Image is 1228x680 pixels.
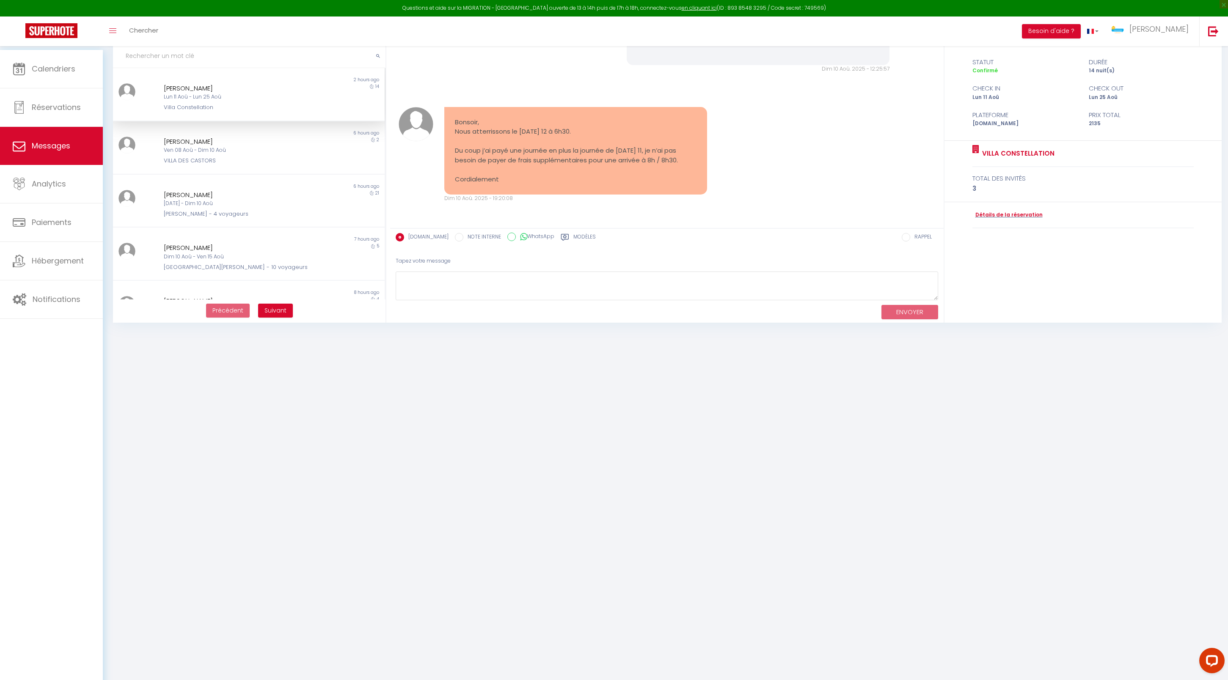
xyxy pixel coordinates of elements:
span: 21 [375,190,379,196]
span: Paiements [32,217,72,228]
div: 6 hours ago [249,183,385,190]
div: Dim 10 Aoû. 2025 - 19:20:08 [444,195,707,203]
div: [GEOGRAPHIC_DATA][PERSON_NAME] - 10 voyageurs [164,263,311,271]
div: Prix total [1083,110,1200,120]
span: 2 [377,137,379,143]
div: VILLA DES CASTORS [164,156,311,165]
img: ... [118,83,135,100]
pre: Bonsoir, Nous atterrissons le [DATE] 12 à 6h30. Du coup j’ai payé une journée en plus la journée ... [455,118,697,184]
div: Plateforme [966,110,1083,120]
button: Previous [206,304,250,318]
div: 3 [972,184,1194,194]
img: Super Booking [25,23,77,38]
span: Suivant [264,306,286,315]
div: Lun 11 Aoû [966,93,1083,101]
img: logout [1208,26,1219,36]
div: [PERSON_NAME] [164,83,311,93]
div: check in [966,83,1083,93]
a: en cliquant ici [682,4,717,11]
span: 14 [375,83,379,90]
span: Calendriers [32,63,75,74]
div: 14 nuit(s) [1083,67,1200,75]
label: RAPPEL [910,233,932,242]
div: [PERSON_NAME] - 4 voyageurs [164,210,311,218]
img: ... [118,137,135,154]
div: total des invités [972,173,1194,184]
iframe: LiveChat chat widget [1192,644,1228,680]
a: Chercher [123,16,165,46]
span: Hébergement [32,255,84,266]
div: Dim 10 Aoû - Ven 15 Aoû [164,253,311,261]
img: ... [118,243,135,260]
div: 7 hours ago [249,236,385,243]
span: Chercher [129,26,158,35]
span: Confirmé [972,67,998,74]
label: WhatsApp [516,233,554,242]
div: Ven 08 Aoû - Dim 10 Aoû [164,146,311,154]
div: statut [966,57,1083,67]
button: Besoin d'aide ? [1022,24,1081,38]
div: [DATE] - Dim 10 Aoû [164,200,311,208]
a: Villa Constellation [979,148,1055,159]
span: Réservations [32,102,81,112]
img: ... [118,296,135,313]
div: [PERSON_NAME] [164,296,311,306]
div: Lun 25 Aoû [1083,93,1200,101]
div: [DOMAIN_NAME] [966,120,1083,128]
div: 8 hours ago [249,289,385,296]
span: Analytics [32,178,66,189]
button: ENVOYER [881,305,938,320]
img: ... [1111,25,1124,33]
span: 5 [377,243,379,249]
a: ... [PERSON_NAME] [1105,16,1199,46]
div: 2135 [1083,120,1200,128]
div: [PERSON_NAME] [164,243,311,253]
div: durée [1083,57,1200,67]
div: 2 hours ago [249,77,385,83]
label: NOTE INTERNE [463,233,501,242]
a: Détails de la réservation [972,211,1043,219]
label: Modèles [573,233,596,244]
img: ... [399,107,433,142]
div: Dim 10 Aoû. 2025 - 12:25:57 [627,65,889,73]
div: Lun 11 Aoû - Lun 25 Aoû [164,93,311,101]
div: [PERSON_NAME] [164,190,311,200]
label: [DOMAIN_NAME] [404,233,449,242]
div: check out [1083,83,1200,93]
div: 6 hours ago [249,130,385,137]
span: 4 [377,296,379,302]
input: Rechercher un mot clé [113,44,385,68]
span: Messages [32,140,70,151]
div: Tapez votre message [396,251,938,271]
div: [PERSON_NAME] [164,137,311,147]
span: Précédent [212,306,243,315]
span: [PERSON_NAME] [1129,24,1189,34]
img: ... [118,190,135,207]
button: Next [258,304,293,318]
span: Notifications [33,294,80,304]
div: Villa Constellation [164,103,311,112]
